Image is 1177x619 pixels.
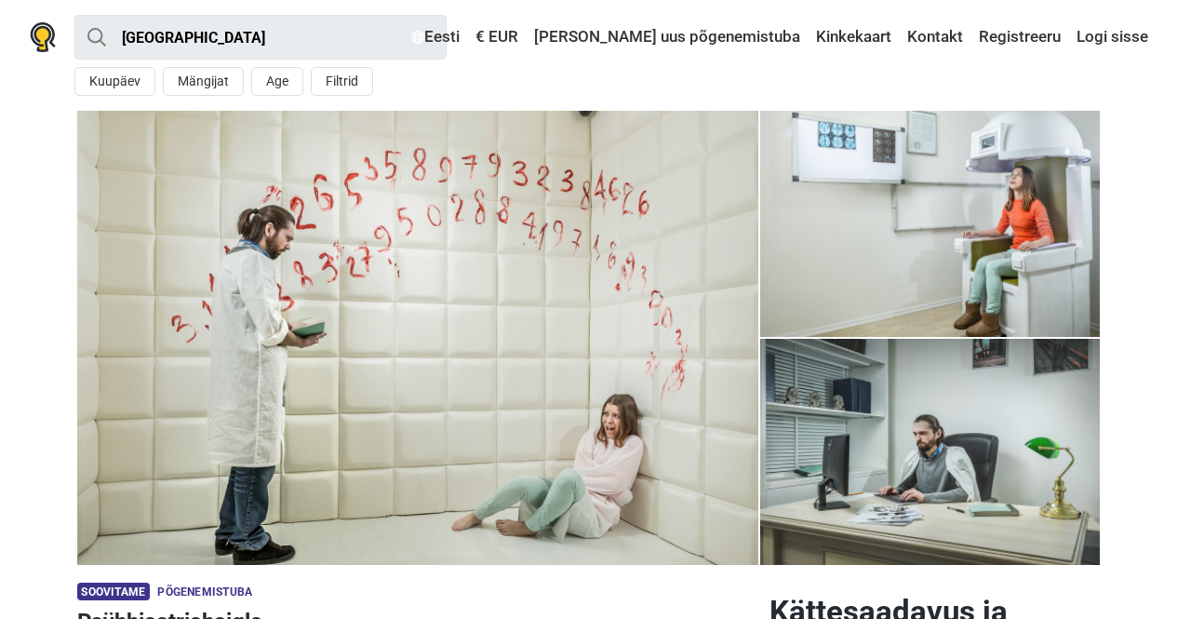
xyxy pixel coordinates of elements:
a: Psühhiaatriahaigla photo 8 [77,111,758,565]
a: Kinkekaart [811,20,896,54]
a: [PERSON_NAME] uus põgenemistuba [529,20,805,54]
img: Eesti [411,31,424,44]
a: Psühhiaatriahaigla photo 3 [760,111,1101,337]
a: Eesti [407,20,464,54]
a: Kontakt [903,20,968,54]
button: Kuupäev [74,67,155,96]
a: Psühhiaatriahaigla photo 4 [760,339,1101,565]
img: Psühhiaatriahaigla photo 9 [77,111,758,565]
img: Psühhiaatriahaigla photo 5 [760,339,1101,565]
span: Soovitame [77,583,151,600]
a: Logi sisse [1072,20,1148,54]
img: Nowescape logo [30,22,56,52]
span: Põgenemistuba [157,585,252,599]
button: Filtrid [311,67,373,96]
img: Psühhiaatriahaigla photo 4 [760,111,1101,337]
a: Registreeru [974,20,1065,54]
a: € EUR [471,20,523,54]
input: proovi “Tallinn” [74,15,447,60]
button: Mängijat [163,67,244,96]
button: Age [251,67,303,96]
